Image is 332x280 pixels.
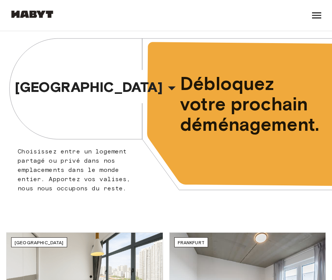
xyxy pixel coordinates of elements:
[15,78,163,95] span: [GEOGRAPHIC_DATA]
[180,73,314,134] span: Débloquez votre prochain déménagement.
[178,240,205,245] span: Frankfurt
[12,70,184,103] button: [GEOGRAPHIC_DATA]
[15,240,64,245] span: [GEOGRAPHIC_DATA]
[9,10,55,18] img: Habyt
[18,148,130,192] span: Choisissez entre un logement partagé ou privé dans nos emplacements dans le monde entier. Apporte...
